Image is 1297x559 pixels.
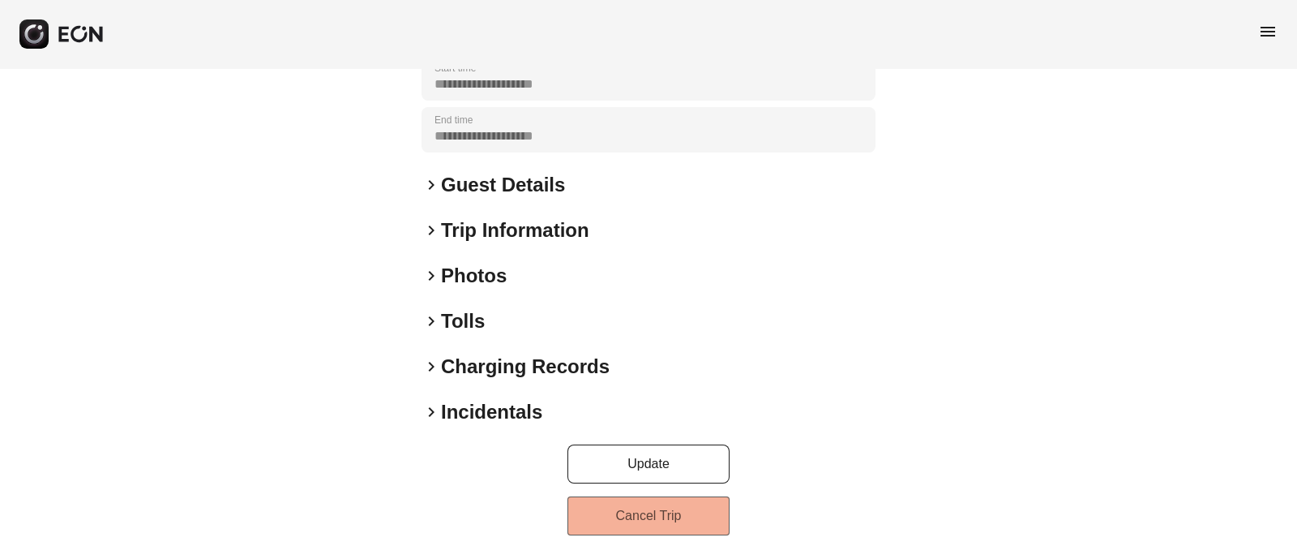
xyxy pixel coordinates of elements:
[422,175,441,195] span: keyboard_arrow_right
[1258,22,1278,41] span: menu
[441,263,507,289] h2: Photos
[422,402,441,422] span: keyboard_arrow_right
[567,445,730,484] button: Update
[441,354,610,380] h2: Charging Records
[422,357,441,376] span: keyboard_arrow_right
[422,312,441,331] span: keyboard_arrow_right
[422,221,441,240] span: keyboard_arrow_right
[567,497,730,535] button: Cancel Trip
[441,217,589,243] h2: Trip Information
[441,399,542,425] h2: Incidentals
[441,308,485,334] h2: Tolls
[422,266,441,286] span: keyboard_arrow_right
[441,172,565,198] h2: Guest Details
